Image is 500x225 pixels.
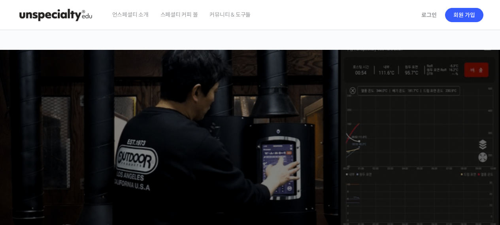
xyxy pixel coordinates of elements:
p: 시간과 장소에 구애받지 않고, 검증된 커리큘럼으로 [8,164,492,176]
a: 로그인 [417,6,442,24]
p: [PERSON_NAME]을 다하는 당신을 위해, 최고와 함께 만든 커피 클래스 [8,121,492,161]
a: 회원 가입 [445,8,483,22]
